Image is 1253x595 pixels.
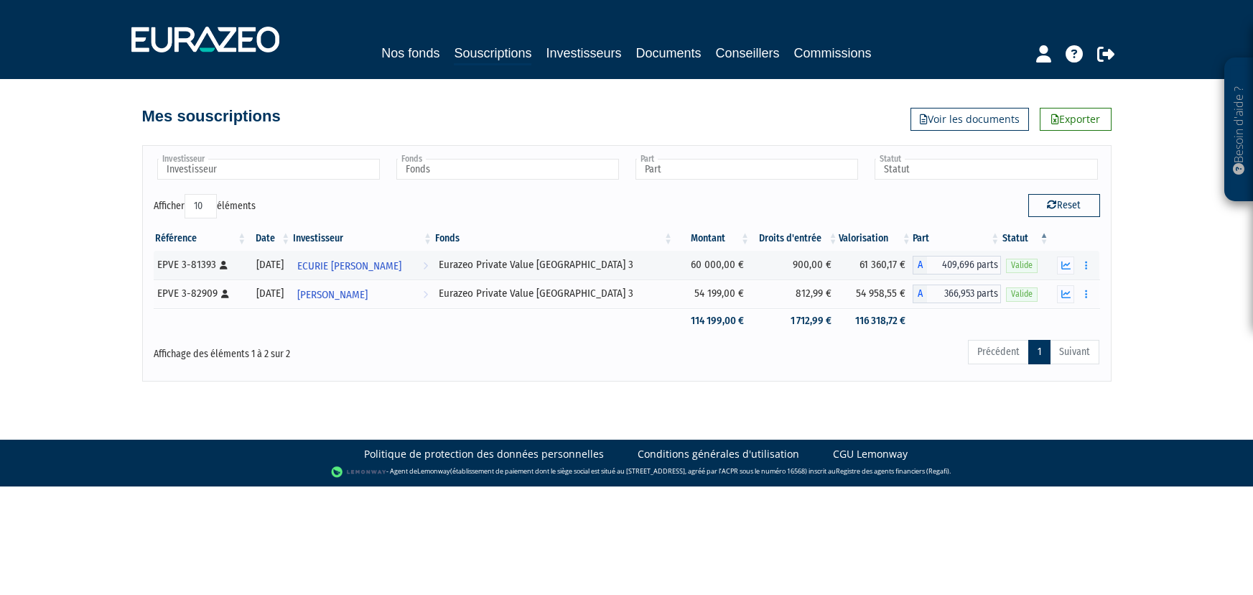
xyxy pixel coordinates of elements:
[297,253,401,280] span: ECURIE [PERSON_NAME]
[154,194,256,218] label: Afficher éléments
[154,338,536,361] div: Affichage des éléments 1 à 2 sur 2
[751,226,839,251] th: Droits d'entrée: activer pour trier la colonne par ordre croissant
[220,261,228,269] i: [Français] Personne physique
[794,43,872,63] a: Commissions
[839,226,912,251] th: Valorisation: activer pour trier la colonne par ordre croissant
[131,27,279,52] img: 1732889491-logotype_eurazeo_blanc_rvb.png
[546,43,621,63] a: Investisseurs
[292,226,434,251] th: Investisseur: activer pour trier la colonne par ordre croissant
[716,43,780,63] a: Conseillers
[439,286,669,301] div: Eurazeo Private Value [GEOGRAPHIC_DATA] 3
[297,282,368,308] span: [PERSON_NAME]
[253,286,287,301] div: [DATE]
[674,251,751,280] td: 60 000,00 €
[638,447,799,461] a: Conditions générales d'utilisation
[674,226,751,251] th: Montant: activer pour trier la colonne par ordre croissant
[423,282,428,308] i: Voir l'investisseur
[423,253,428,280] i: Voir l'investisseur
[434,226,674,251] th: Fonds: activer pour trier la colonne par ordre croissant
[292,280,434,308] a: [PERSON_NAME]
[364,447,604,461] a: Politique de protection des données personnelles
[185,194,217,218] select: Afficheréléments
[248,226,292,251] th: Date: activer pour trier la colonne par ordre croissant
[913,256,1001,275] div: A - Eurazeo Private Value Europe 3
[913,285,1001,303] div: A - Eurazeo Private Value Europe 3
[154,226,248,251] th: Référence : activer pour trier la colonne par ordre croissant
[381,43,439,63] a: Nos fonds
[1231,65,1247,195] p: Besoin d'aide ?
[1028,340,1051,364] a: 1
[674,280,751,308] td: 54 199,00 €
[839,251,912,280] td: 61 360,17 €
[927,285,1001,303] span: 366,953 parts
[157,286,243,301] div: EPVE 3-82909
[253,257,287,272] div: [DATE]
[454,43,531,65] a: Souscriptions
[1028,194,1100,217] button: Reset
[839,280,912,308] td: 54 958,55 €
[751,280,839,308] td: 812,99 €
[157,257,243,272] div: EPVE 3-81393
[927,256,1001,275] span: 409,696 parts
[14,465,1239,479] div: - Agent de (établissement de paiement dont le siège social est situé au [STREET_ADDRESS], agréé p...
[833,447,908,461] a: CGU Lemonway
[221,290,229,298] i: [Français] Personne physique
[839,308,912,333] td: 116 318,72 €
[913,285,927,303] span: A
[751,308,839,333] td: 1 712,99 €
[913,256,927,275] span: A
[751,251,839,280] td: 900,00 €
[1040,108,1112,131] a: Exporter
[1001,226,1050,251] th: Statut : activer pour trier la colonne par ordre d&eacute;croissant
[417,466,450,476] a: Lemonway
[913,226,1001,251] th: Part: activer pour trier la colonne par ordre croissant
[292,251,434,280] a: ECURIE [PERSON_NAME]
[836,466,949,476] a: Registre des agents financiers (Regafi)
[674,308,751,333] td: 114 199,00 €
[636,43,702,63] a: Documents
[1006,259,1038,272] span: Valide
[142,108,281,125] h4: Mes souscriptions
[331,465,386,479] img: logo-lemonway.png
[1006,287,1038,301] span: Valide
[439,257,669,272] div: Eurazeo Private Value [GEOGRAPHIC_DATA] 3
[910,108,1029,131] a: Voir les documents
